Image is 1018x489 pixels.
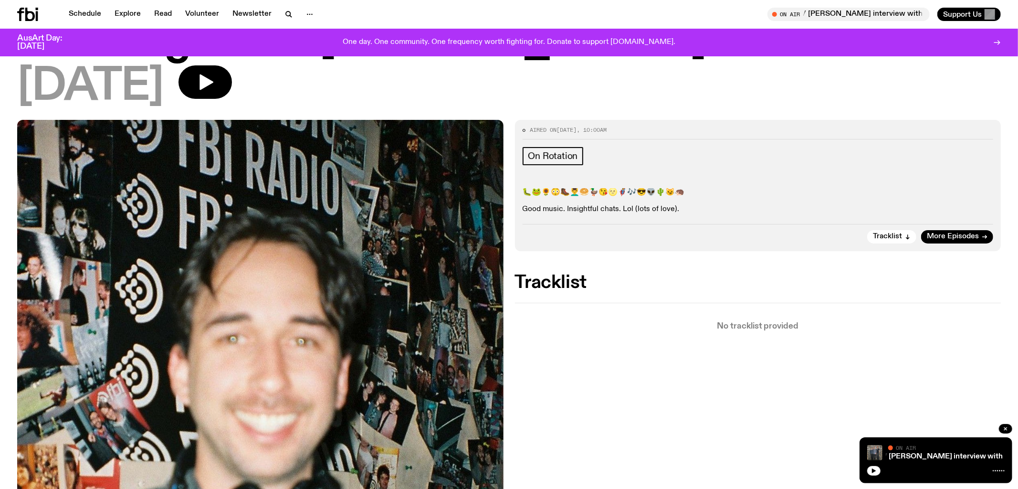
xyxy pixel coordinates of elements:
button: Support Us [937,8,1001,21]
button: Tracklist [867,230,916,244]
a: Volunteer [179,8,225,21]
span: Tracklist [873,233,902,240]
p: One day. One community. One frequency worth fighting for. Donate to support [DOMAIN_NAME]. [343,38,675,47]
h2: Tracklist [515,274,1001,291]
span: Aired on [530,126,557,134]
a: More Episodes [921,230,993,244]
span: [DATE] [557,126,577,134]
span: On Air [896,445,916,451]
h3: AusArt Day: [DATE] [17,34,78,51]
span: Support Us [943,10,982,19]
p: No tracklist provided [515,322,1001,330]
span: , 10:00am [577,126,607,134]
button: On Air[DATE] Arvos with [PERSON_NAME] / [PERSON_NAME] interview with [PERSON_NAME] [767,8,930,21]
a: Explore [109,8,147,21]
a: Schedule [63,8,107,21]
a: On Rotation [523,147,584,165]
h1: Mornings with [PERSON_NAME] [17,19,1001,62]
p: Good music. Insightful chats. Lol (lots of love). [523,205,994,214]
a: Read [148,8,178,21]
a: Newsletter [227,8,277,21]
p: 🐛🐸🌻😳🥾💆‍♂️🥯🦆😘🌝🦸🎶😎👽🌵😼🦔 [523,188,994,197]
span: [DATE] [17,65,163,108]
span: More Episodes [927,233,979,240]
span: On Rotation [528,151,578,161]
